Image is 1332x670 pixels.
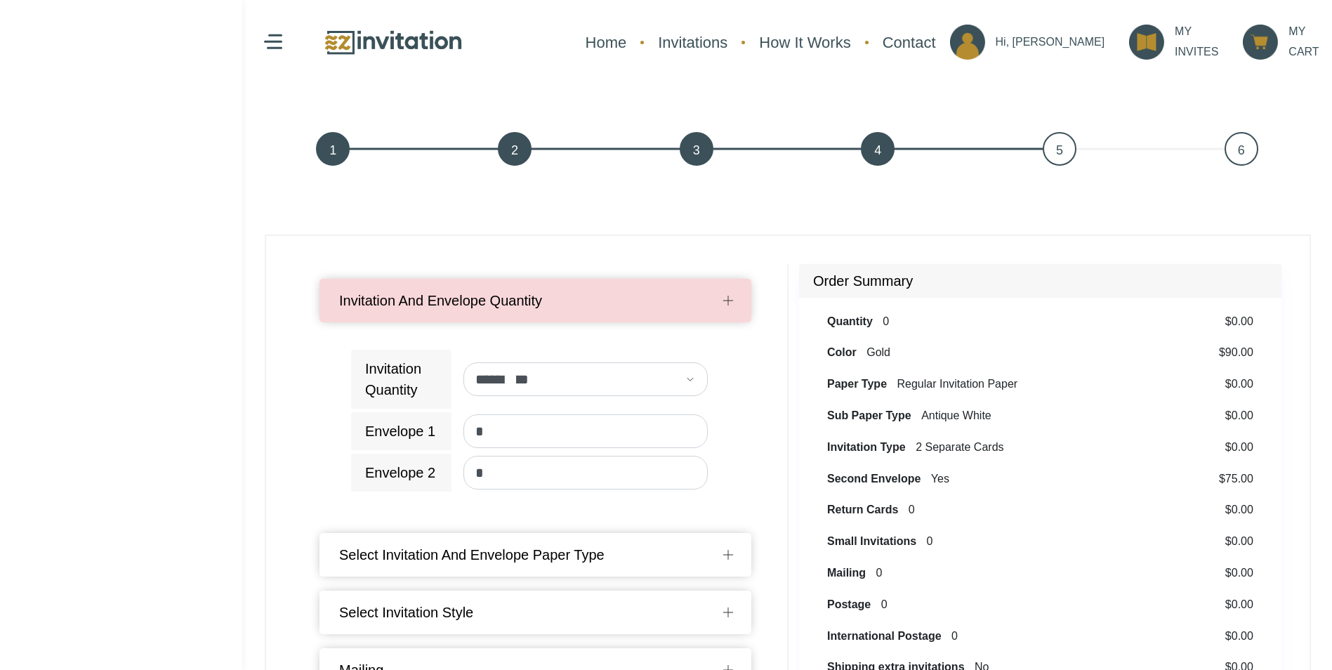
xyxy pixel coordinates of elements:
[921,406,991,426] p: Antique White
[931,469,949,490] p: Yes
[1043,132,1076,166] span: 5
[827,504,898,515] b: Return Cards
[827,346,857,358] b: Color
[861,132,895,166] span: 4
[1288,22,1319,63] p: MY CART
[827,441,906,453] b: Invitation Type
[1225,595,1253,615] p: $0.00
[651,24,734,61] a: Invitations
[1225,406,1253,426] p: $0.00
[1225,374,1253,395] p: $0.00
[881,595,888,615] p: 0
[827,315,873,327] b: Quantity
[909,500,915,520] p: 0
[1129,25,1164,60] img: ico_my_invites.png
[1175,22,1218,63] p: MY INVITES
[365,462,435,483] div: Envelope 2
[787,126,969,171] a: 4
[1150,126,1332,171] a: 6
[827,409,911,421] b: Sub Paper Type
[866,343,890,363] p: Gold
[1225,132,1258,166] span: 6
[752,24,857,61] a: How It Works
[579,24,634,61] a: Home
[365,421,435,442] div: Envelope 1
[897,374,1017,395] p: Regular Invitation Paper
[1219,343,1253,363] p: $90.00
[827,535,916,547] b: Small Invitations
[876,24,943,61] a: Contact
[605,126,787,171] a: 3
[680,132,713,166] span: 3
[1225,312,1253,332] p: $0.00
[242,126,424,171] a: 1
[883,312,889,332] p: 0
[316,132,350,166] span: 1
[1225,500,1253,520] p: $0.00
[927,532,933,552] p: 0
[1219,469,1253,490] p: $75.00
[876,563,883,584] p: 0
[827,378,887,390] b: Paper Type
[1273,614,1318,656] iframe: chat widget
[339,605,473,620] span: Select Invitation Style
[916,438,1003,458] p: 2 Separate Cards
[827,630,942,642] b: International Postage
[827,473,921,485] b: Second Envelope
[827,567,866,579] b: Mailing
[1225,532,1253,552] p: $0.00
[365,358,437,400] div: Invitation Quantity
[827,598,871,610] b: Postage
[339,547,605,563] span: Select Invitation and Envelope Paper Type
[1225,626,1253,647] p: $0.00
[424,126,606,171] a: 2
[950,25,985,60] img: ico_account.png
[498,132,532,166] span: 2
[813,272,913,289] h4: Order Summary
[996,32,1105,53] p: Hi, [PERSON_NAME]
[1243,25,1278,60] img: ico_cart.png
[1225,563,1253,584] p: $0.00
[969,126,1151,171] a: 5
[1225,438,1253,458] p: $0.00
[339,293,542,308] span: Invitation and Envelope Quantity
[323,27,463,58] img: logo.png
[951,626,958,647] p: 0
